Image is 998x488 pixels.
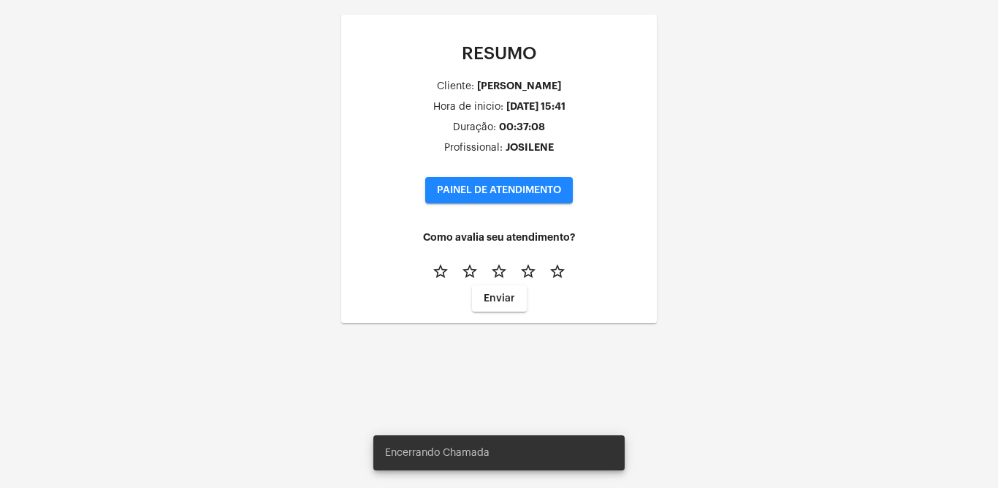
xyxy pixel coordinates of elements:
[353,232,645,243] h4: Como avalia seu atendimento?
[549,263,566,280] mat-icon: star_border
[385,446,490,460] span: Encerrando Chamada
[490,263,508,280] mat-icon: star_border
[472,285,527,312] button: Enviar
[437,81,474,92] div: Cliente:
[437,185,561,195] span: PAINEL DE ATENDIMENTO
[506,142,554,153] div: JOSILENE
[519,263,537,280] mat-icon: star_border
[477,80,561,91] div: [PERSON_NAME]
[433,102,503,113] div: Hora de inicio:
[432,263,449,280] mat-icon: star_border
[425,177,573,203] button: PAINEL DE ATENDIMENTO
[453,122,496,133] div: Duração:
[353,44,645,63] p: RESUMO
[499,121,545,132] div: 00:37:08
[444,143,503,154] div: Profissional:
[484,293,515,304] span: Enviar
[506,101,565,112] div: [DATE] 15:41
[461,263,479,280] mat-icon: star_border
